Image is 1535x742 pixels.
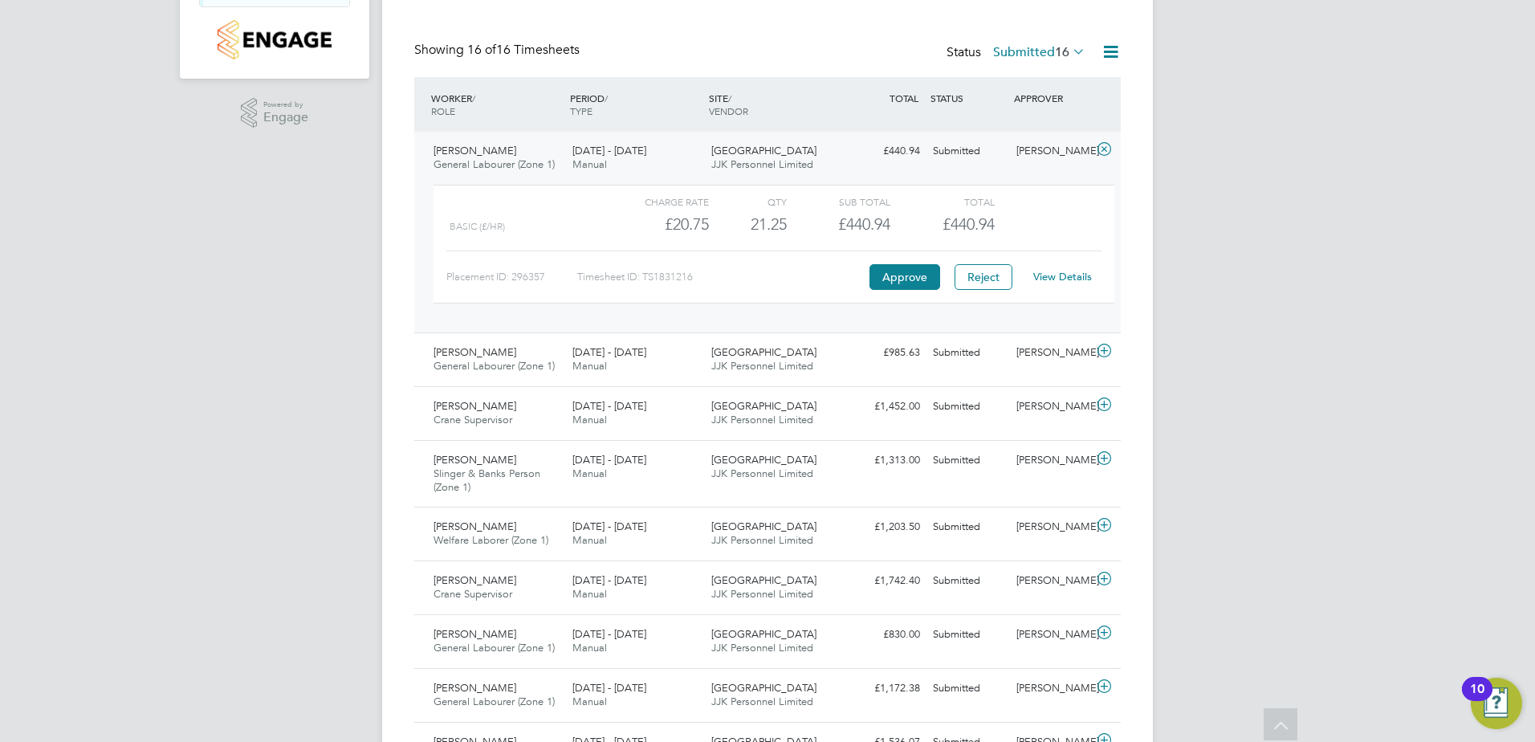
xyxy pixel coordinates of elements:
span: [PERSON_NAME] [434,627,516,641]
button: Open Resource Center, 10 new notifications [1471,678,1522,729]
div: [PERSON_NAME] [1010,138,1093,165]
button: Reject [955,264,1012,290]
span: [GEOGRAPHIC_DATA] [711,144,816,157]
span: [PERSON_NAME] [434,520,516,533]
span: General Labourer (Zone 1) [434,641,555,654]
span: [DATE] - [DATE] [572,573,646,587]
div: Submitted [926,622,1010,648]
span: VENDOR [709,104,748,117]
span: JJK Personnel Limited [711,467,813,480]
span: [DATE] - [DATE] [572,627,646,641]
span: [GEOGRAPHIC_DATA] [711,573,816,587]
div: Total [890,192,994,211]
span: JJK Personnel Limited [711,587,813,601]
span: JJK Personnel Limited [711,695,813,708]
span: [DATE] - [DATE] [572,399,646,413]
span: JJK Personnel Limited [711,641,813,654]
span: JJK Personnel Limited [711,533,813,547]
span: Manual [572,359,607,373]
span: Engage [263,111,308,124]
div: [PERSON_NAME] [1010,514,1093,540]
span: Powered by [263,98,308,112]
div: £830.00 [843,622,926,648]
div: £1,172.38 [843,675,926,702]
span: [DATE] - [DATE] [572,144,646,157]
div: Submitted [926,568,1010,594]
div: Charge rate [605,192,709,211]
div: [PERSON_NAME] [1010,568,1093,594]
div: APPROVER [1010,84,1093,112]
a: Powered byEngage [241,98,309,128]
div: [PERSON_NAME] [1010,675,1093,702]
span: Crane Supervisor [434,413,512,426]
span: [PERSON_NAME] [434,399,516,413]
div: £20.75 [605,211,709,238]
span: General Labourer (Zone 1) [434,157,555,171]
div: [PERSON_NAME] [1010,340,1093,366]
div: Submitted [926,138,1010,165]
div: Placement ID: 296357 [446,264,577,290]
div: £440.94 [787,211,890,238]
span: [PERSON_NAME] [434,453,516,467]
span: Manual [572,467,607,480]
span: 16 [1055,44,1069,60]
span: Welfare Laborer (Zone 1) [434,533,548,547]
span: Crane Supervisor [434,587,512,601]
div: 21.25 [709,211,787,238]
div: Submitted [926,675,1010,702]
label: Submitted [993,44,1085,60]
span: 16 of [467,42,496,58]
span: JJK Personnel Limited [711,413,813,426]
span: JJK Personnel Limited [711,359,813,373]
span: ROLE [431,104,455,117]
span: JJK Personnel Limited [711,157,813,171]
span: Manual [572,695,607,708]
div: WORKER [427,84,566,125]
span: General Labourer (Zone 1) [434,695,555,708]
div: Submitted [926,340,1010,366]
span: [GEOGRAPHIC_DATA] [711,453,816,467]
img: countryside-properties-logo-retina.png [218,20,331,59]
span: Manual [572,641,607,654]
span: / [472,92,475,104]
div: Status [947,42,1089,64]
span: [GEOGRAPHIC_DATA] [711,345,816,359]
div: Submitted [926,447,1010,474]
span: [PERSON_NAME] [434,573,516,587]
div: £440.94 [843,138,926,165]
span: Slinger & Banks Person (Zone 1) [434,467,540,494]
div: SITE [705,84,844,125]
span: [DATE] - [DATE] [572,345,646,359]
button: Approve [869,264,940,290]
span: [GEOGRAPHIC_DATA] [711,520,816,533]
div: £1,313.00 [843,447,926,474]
div: Showing [414,42,583,59]
span: Manual [572,157,607,171]
div: 10 [1470,689,1484,710]
div: [PERSON_NAME] [1010,622,1093,648]
span: [PERSON_NAME] [434,681,516,695]
div: Timesheet ID: TS1831216 [577,264,865,290]
div: £1,203.50 [843,514,926,540]
div: QTY [709,192,787,211]
span: Basic (£/HR) [450,221,505,232]
span: [DATE] - [DATE] [572,520,646,533]
span: [GEOGRAPHIC_DATA] [711,399,816,413]
span: Manual [572,533,607,547]
span: [GEOGRAPHIC_DATA] [711,681,816,695]
span: Manual [572,587,607,601]
span: / [728,92,731,104]
span: [DATE] - [DATE] [572,681,646,695]
div: £1,452.00 [843,393,926,420]
span: / [605,92,608,104]
a: View Details [1033,270,1092,283]
div: Submitted [926,514,1010,540]
div: £1,742.40 [843,568,926,594]
span: TOTAL [890,92,918,104]
a: Go to home page [199,20,350,59]
span: Manual [572,413,607,426]
span: £440.94 [943,214,995,234]
span: 16 Timesheets [467,42,580,58]
div: Sub Total [787,192,890,211]
div: [PERSON_NAME] [1010,393,1093,420]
